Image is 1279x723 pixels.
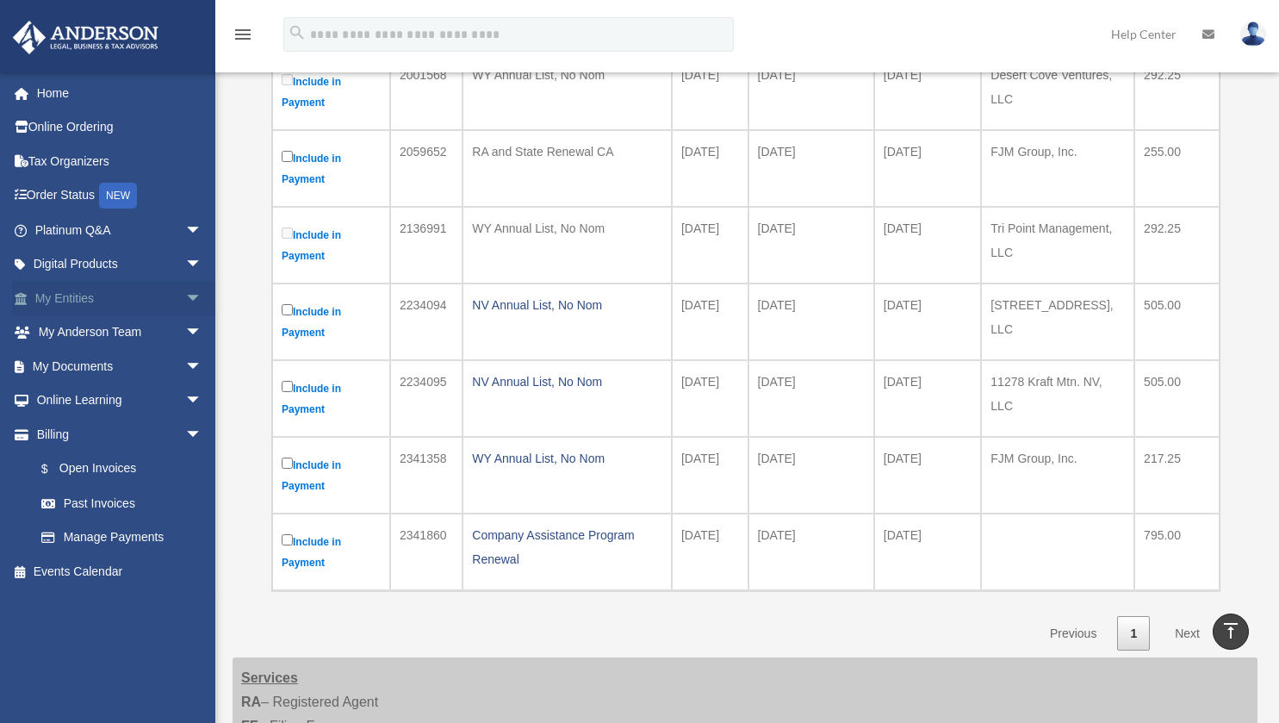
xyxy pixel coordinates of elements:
div: Company Assistance Program Renewal [472,523,662,571]
td: [DATE] [748,53,874,130]
a: Events Calendar [12,554,228,589]
td: FJM Group, Inc. [981,130,1134,207]
td: [DATE] [672,207,748,284]
i: menu [233,24,253,45]
td: 2341358 [390,437,463,514]
div: NEW [99,183,137,209]
a: Platinum Q&Aarrow_drop_down [12,213,228,247]
td: Tri Point Management, LLC [981,207,1134,284]
span: arrow_drop_down [185,247,220,283]
td: [DATE] [672,514,748,590]
span: arrow_drop_down [185,383,220,419]
td: [DATE] [748,130,874,207]
a: My Documentsarrow_drop_down [12,349,228,383]
label: Include in Payment [282,377,381,420]
td: 2234095 [390,360,463,437]
td: 2059652 [390,130,463,207]
a: Next [1162,616,1213,651]
img: User Pic [1240,22,1266,47]
td: [DATE] [748,514,874,590]
td: [DATE] [672,437,748,514]
span: arrow_drop_down [185,281,220,316]
a: Order StatusNEW [12,178,228,214]
div: NV Annual List, No Nom [472,370,662,394]
div: WY Annual List, No Nom [472,446,662,471]
td: 795.00 [1134,514,1220,590]
label: Include in Payment [282,71,381,113]
span: arrow_drop_down [185,213,220,248]
td: [DATE] [748,284,874,360]
strong: RA [241,695,261,709]
a: My Anderson Teamarrow_drop_down [12,315,228,350]
a: 1 [1117,616,1150,651]
input: Include in Payment [282,458,293,469]
label: Include in Payment [282,147,381,190]
span: $ [51,458,59,480]
td: 505.00 [1134,284,1220,360]
div: NV Annual List, No Nom [472,293,662,317]
td: [DATE] [874,130,982,207]
label: Include in Payment [282,531,381,573]
td: FJM Group, Inc. [981,437,1134,514]
label: Include in Payment [282,224,381,266]
td: [STREET_ADDRESS], LLC [981,284,1134,360]
a: Online Learningarrow_drop_down [12,383,228,418]
td: 2234094 [390,284,463,360]
td: 505.00 [1134,360,1220,437]
label: Include in Payment [282,454,381,496]
div: WY Annual List, No Nom [472,216,662,240]
td: [DATE] [874,514,982,590]
a: Past Invoices [24,486,220,520]
td: 292.25 [1134,53,1220,130]
td: 11278 Kraft Mtn. NV, LLC [981,360,1134,437]
td: 292.25 [1134,207,1220,284]
input: Include in Payment [282,304,293,315]
td: [DATE] [672,360,748,437]
td: [DATE] [672,53,748,130]
td: [DATE] [874,360,982,437]
div: RA and State Renewal CA [472,140,662,164]
a: Home [12,76,228,110]
td: 2001568 [390,53,463,130]
a: vertical_align_top [1213,614,1249,650]
a: My Entitiesarrow_drop_down [12,281,228,315]
a: Tax Organizers [12,144,228,178]
td: [DATE] [672,130,748,207]
td: [DATE] [874,284,982,360]
td: 2136991 [390,207,463,284]
td: [DATE] [874,53,982,130]
td: Desert Cove Ventures, LLC [981,53,1134,130]
a: Previous [1037,616,1109,651]
span: arrow_drop_down [185,417,220,452]
a: Billingarrow_drop_down [12,417,220,452]
i: vertical_align_top [1220,620,1241,641]
input: Include in Payment [282,534,293,545]
td: [DATE] [874,437,982,514]
td: 2341860 [390,514,463,590]
td: 255.00 [1134,130,1220,207]
span: arrow_drop_down [185,315,220,351]
input: Include in Payment [282,74,293,85]
a: Digital Productsarrow_drop_down [12,247,228,282]
strong: Services [241,670,298,685]
div: WY Annual List, No Nom [472,63,662,87]
i: search [288,23,307,42]
a: Online Ordering [12,110,228,145]
td: [DATE] [874,207,982,284]
td: [DATE] [748,360,874,437]
td: [DATE] [748,207,874,284]
input: Include in Payment [282,227,293,239]
td: [DATE] [672,284,748,360]
input: Include in Payment [282,381,293,392]
td: 217.25 [1134,437,1220,514]
a: menu [233,30,253,45]
input: Include in Payment [282,151,293,162]
img: Anderson Advisors Platinum Portal [8,21,164,54]
span: arrow_drop_down [185,349,220,384]
td: [DATE] [748,437,874,514]
a: Manage Payments [24,520,220,555]
label: Include in Payment [282,301,381,343]
a: $Open Invoices [24,452,211,487]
